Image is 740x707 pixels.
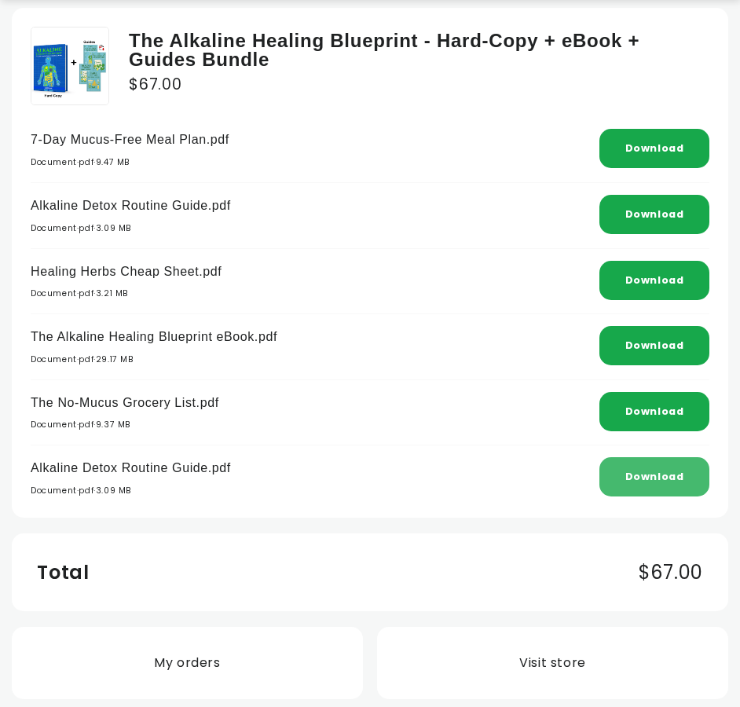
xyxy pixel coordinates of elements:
[31,156,229,170] p: Document pdf 9.47 MB
[93,288,96,299] span: ·
[12,627,363,700] a: My orders
[377,627,728,700] a: Visit store
[93,156,96,168] span: ·
[625,339,684,352] a: Download
[31,353,277,368] p: Document pdf 29.17 MB
[31,287,222,302] p: Document pdf 3.21 MB
[31,261,222,284] p: Healing Herbs Cheap Sheet.pdf
[93,485,96,496] span: ·
[625,207,684,221] a: Download
[77,288,79,299] span: ·
[31,484,231,499] p: Document pdf 3.09 MB
[129,31,709,69] h3: The Alkaline Healing Blueprint - Hard-Copy + eBook + Guides Bundle
[31,195,231,218] p: Alkaline Detox Routine Guide.pdf
[625,405,684,418] a: Download
[31,457,231,480] p: Alkaline Detox Routine Guide.pdf
[31,27,109,105] img: Alkaline_Healing_Product_Hardcopy_6b2c6f2a-438d-44af-ab94-f97c3ed9016b.webp
[77,222,79,234] span: ·
[31,326,277,349] p: The Alkaline Healing Blueprint eBook.pdf
[519,652,586,675] p: Visit store
[639,559,704,586] h3: $67.00
[31,222,231,236] p: Document pdf 3.09 MB
[77,485,79,496] span: ·
[93,353,96,365] span: ·
[154,652,220,675] p: My orders
[93,222,96,234] span: ·
[77,156,79,168] span: ·
[77,419,79,430] span: ·
[625,141,684,155] a: Download
[625,273,684,287] a: Download
[37,559,90,586] h3: Total
[31,392,219,415] p: The No-Mucus Grocery List.pdf
[625,470,684,483] a: Download
[31,418,219,433] p: Document pdf 9.37 MB
[93,419,96,430] span: ·
[31,129,229,152] p: 7-Day Mucus-Free Meal Plan.pdf
[129,69,709,101] h3: $67.00
[77,353,79,365] span: ·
